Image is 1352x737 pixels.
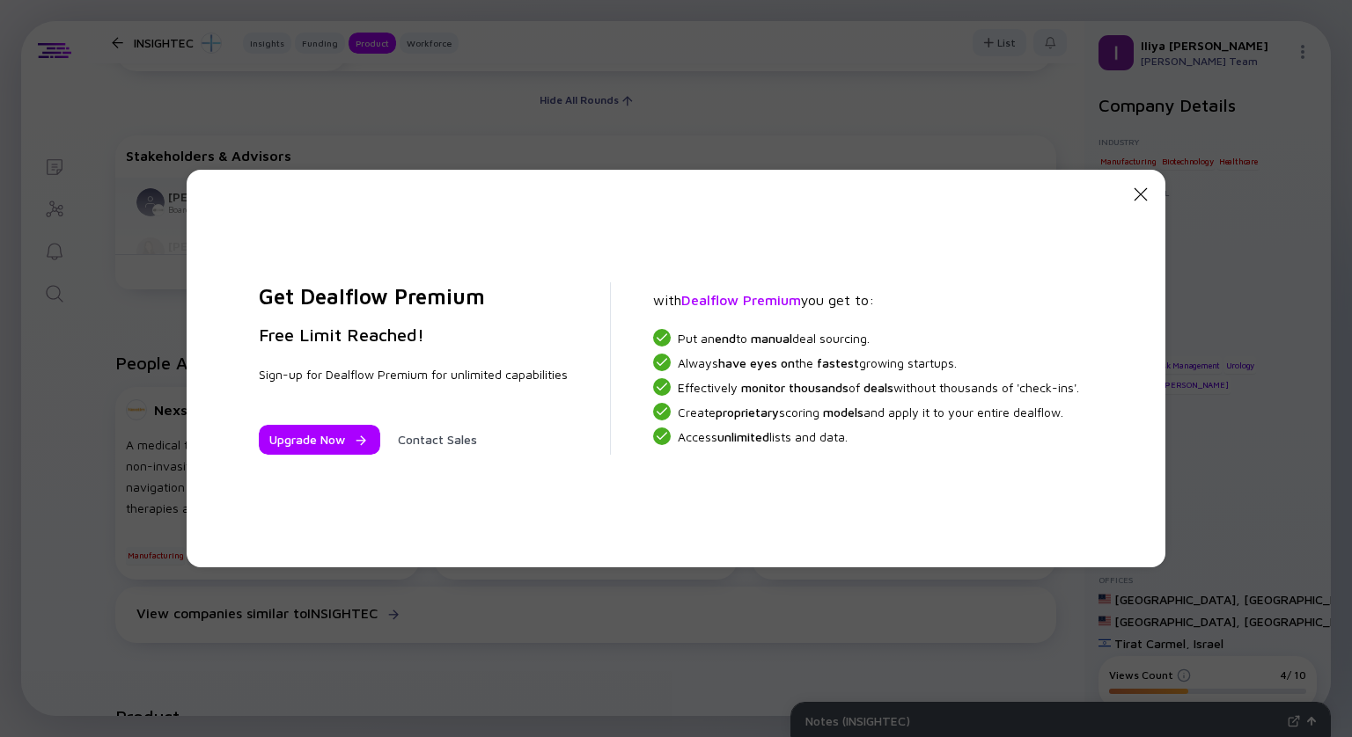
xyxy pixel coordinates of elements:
[653,292,874,308] span: with you get to:
[678,429,848,444] span: Access lists and data.
[678,355,957,370] span: Always the growing startups.
[741,380,849,395] span: monitor thousands
[259,425,380,455] button: Upgrade Now
[387,425,488,455] button: Contact Sales
[259,367,568,383] div: Sign-up for Dealflow Premium for unlimited capabilities
[716,405,779,420] span: proprietary
[678,405,1063,420] span: Create scoring and apply it to your entire dealflow.
[751,331,792,346] span: manual
[681,292,801,308] span: Dealflow Premium
[717,429,769,444] span: unlimited
[715,331,736,346] span: end
[259,282,568,310] h2: Get Dealflow Premium
[823,405,863,420] span: models
[678,331,870,346] span: Put an to deal sourcing.
[678,380,1079,395] span: Effectively of without thousands of 'check-ins'.
[718,355,795,370] span: have eyes on
[259,325,568,346] h3: Free Limit Reached!
[817,355,859,370] span: fastest
[863,380,893,395] span: deals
